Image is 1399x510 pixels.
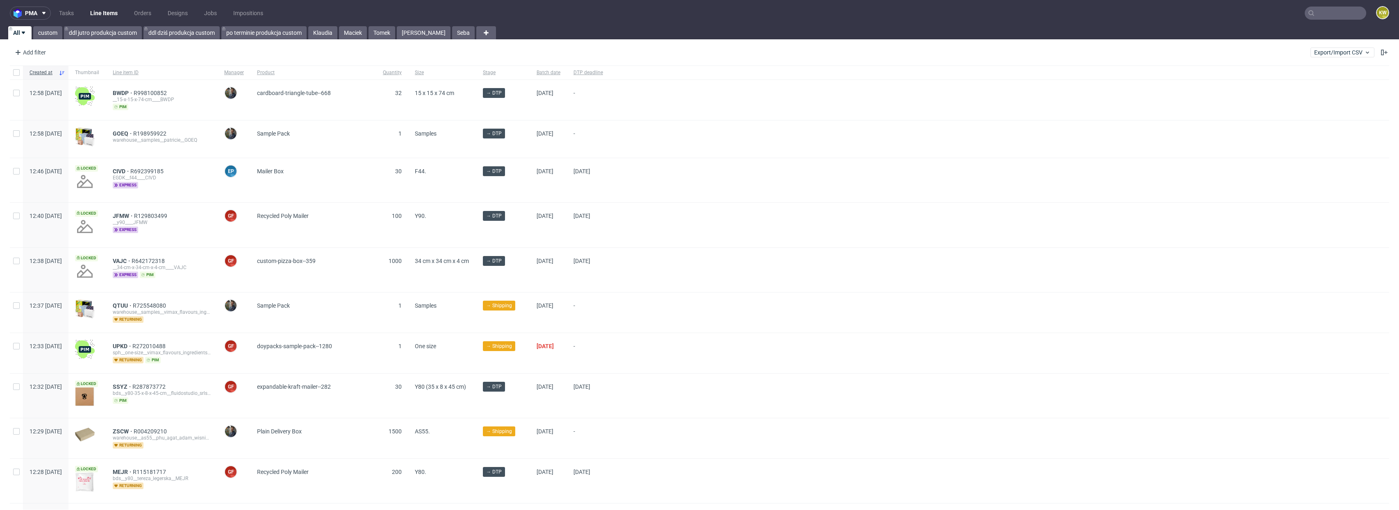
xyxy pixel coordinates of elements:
[132,383,167,390] a: R287873772
[133,302,168,309] span: R725548080
[537,302,553,309] span: [DATE]
[225,165,237,177] figcaption: EP
[75,255,98,261] span: Locked
[75,172,95,191] img: no_design.png
[573,469,590,475] span: [DATE]
[415,90,454,96] span: 15 x 15 x 74 cm
[199,7,222,20] a: Jobs
[132,258,166,264] a: R642172318
[415,469,426,475] span: Y80.
[573,90,603,110] span: -
[113,175,211,181] div: EGDK__f44____CIVD
[1314,49,1371,56] span: Export/Import CSV
[537,343,554,349] span: [DATE]
[30,428,62,435] span: 12:29 [DATE]
[392,469,402,475] span: 200
[486,468,502,476] span: → DTP
[225,381,237,392] figcaption: GF
[11,46,48,59] div: Add filter
[25,10,37,16] span: pma
[395,90,402,96] span: 32
[395,168,402,175] span: 30
[75,472,95,492] img: version_two_editor_design.png
[113,390,211,397] div: bds__y80-35-x-8-x-45-cm__fluidostudio_srls__SSYZ
[113,258,132,264] span: VAJC
[113,435,211,441] div: warehouse__as55__phu_agat_adam_wisniewski__ZSCW
[257,130,290,137] span: Sample Pack
[573,428,603,449] span: -
[113,90,134,96] span: BWDP
[113,343,132,349] a: UPKD
[113,272,138,278] span: express
[221,26,307,39] a: po terminie produkcja custom
[225,87,237,99] img: Maciej Sobola
[573,168,590,175] span: [DATE]
[133,130,168,137] a: R198959922
[486,89,502,97] span: → DTP
[30,130,62,137] span: 12:58 [DATE]
[486,342,512,350] span: → Shipping
[415,428,430,435] span: AS55.
[113,182,138,188] span: express
[145,357,161,363] span: pim
[257,302,290,309] span: Sample Pack
[140,272,155,278] span: pim
[228,7,268,20] a: Impositions
[75,381,98,387] span: Locked
[113,357,143,363] span: returning
[129,7,156,20] a: Orders
[486,428,512,435] span: → Shipping
[163,7,193,20] a: Designs
[113,349,211,356] div: sph__one-size__vimax_flavours_ingredients__UPKD
[257,383,331,390] span: expandable-kraft-mailer--282
[113,428,134,435] a: ZSCW
[537,258,553,264] span: [DATE]
[113,302,133,309] a: QTUU
[75,127,95,147] img: sample-icon.16e107be6ad460a3e330.png
[486,168,502,175] span: → DTP
[415,302,437,309] span: Samples
[415,69,470,76] span: Size
[30,469,62,475] span: 12:28 [DATE]
[369,26,395,39] a: Tomek
[64,26,142,39] a: ddl jutro produkcja custom
[224,69,244,76] span: Manager
[452,26,475,39] a: Seba
[113,316,143,323] span: returning
[113,219,211,226] div: __y90____JFMW
[573,130,603,148] span: -
[392,213,402,219] span: 100
[113,469,133,475] span: MEJR
[257,69,370,76] span: Product
[537,90,553,96] span: [DATE]
[133,469,168,475] a: R115181717
[537,469,553,475] span: [DATE]
[132,343,167,349] span: R272010488
[113,96,211,103] div: __15-x-15-x-74-cm____BWDP
[398,302,402,309] span: 1
[257,90,331,96] span: cardboard-triangle-tube--668
[486,130,502,137] span: → DTP
[415,258,469,264] span: 34 cm x 34 cm x 4 cm
[134,90,168,96] a: R998100852
[113,483,143,489] span: returning
[415,213,426,219] span: Y90.
[30,213,62,219] span: 12:40 [DATE]
[398,130,402,137] span: 1
[134,213,169,219] a: R129803499
[225,128,237,139] img: Maciej Sobola
[415,343,436,349] span: One size
[75,217,95,236] img: no_design.png
[398,343,402,349] span: 1
[30,302,62,309] span: 12:37 [DATE]
[54,7,79,20] a: Tasks
[113,397,128,404] span: pim
[113,130,133,137] span: GOEQ
[486,257,502,265] span: → DTP
[75,210,98,217] span: Locked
